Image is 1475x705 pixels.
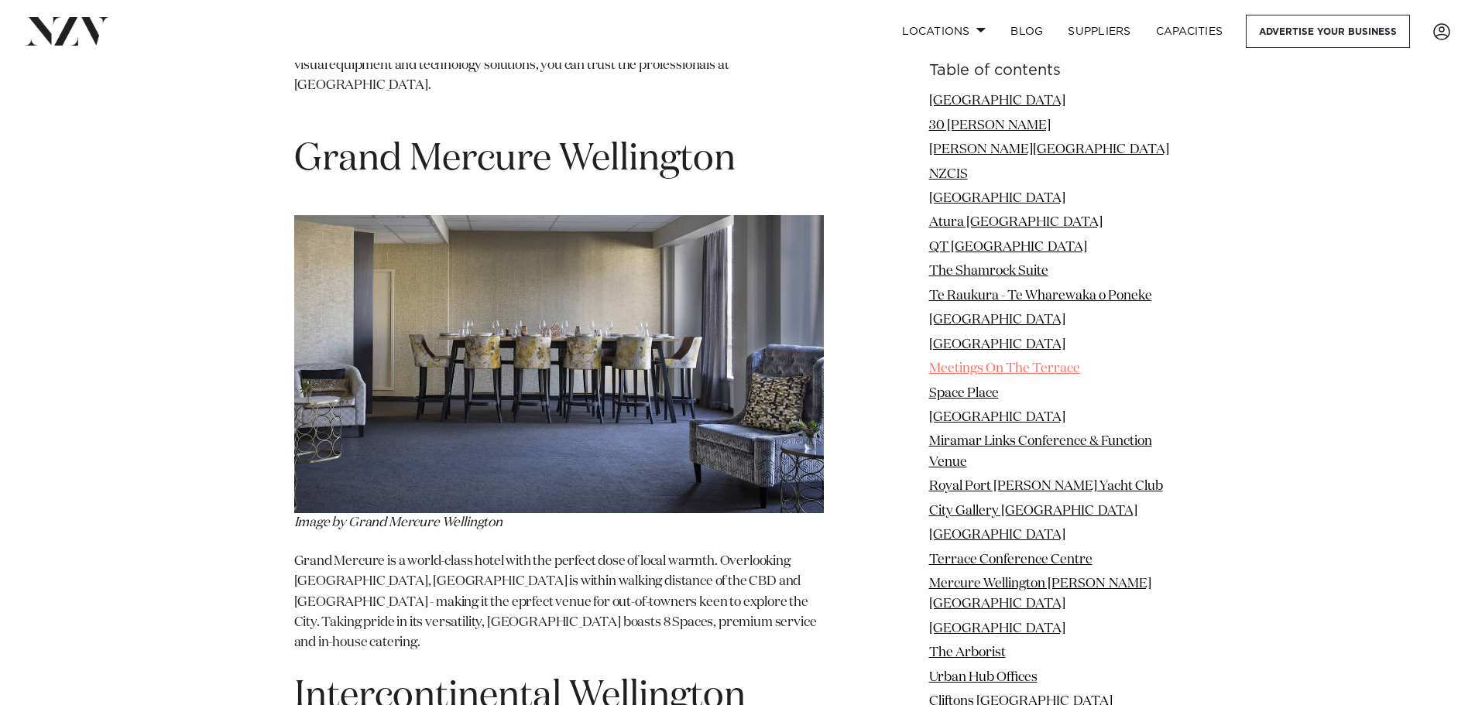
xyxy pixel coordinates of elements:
a: Terrace Conference Centre [929,553,1093,566]
a: Locations [890,15,998,48]
a: [PERSON_NAME][GEOGRAPHIC_DATA] [929,143,1169,156]
em: Image by Grand Mercure Wellington [294,516,503,529]
img: nzv-logo.png [25,17,109,45]
a: QT [GEOGRAPHIC_DATA] [929,241,1087,254]
a: NZCIS [929,167,968,180]
a: 30 [PERSON_NAME] [929,118,1051,132]
a: BLOG [998,15,1055,48]
a: SUPPLIERS [1055,15,1143,48]
a: Capacities [1144,15,1236,48]
a: Te Raukura - Te Wharewaka o Poneke [929,289,1152,303]
a: Royal Port [PERSON_NAME] Yacht Club [929,480,1163,493]
a: [GEOGRAPHIC_DATA] [929,94,1065,108]
p: Grand Mercure is a world-class hotel with the perfect dose of local warmth. Overlooking [GEOGRAPH... [294,552,824,654]
a: Mercure Wellington [PERSON_NAME][GEOGRAPHIC_DATA] [929,577,1151,611]
h6: Table of contents [929,63,1182,79]
a: [GEOGRAPHIC_DATA] [929,313,1065,327]
a: City Gallery [GEOGRAPHIC_DATA] [929,504,1137,517]
a: Urban Hub Offices [929,671,1038,684]
a: [GEOGRAPHIC_DATA] [929,529,1065,542]
h1: Grand Mercure Wellington [294,135,824,184]
a: Advertise your business [1246,15,1410,48]
a: Atura [GEOGRAPHIC_DATA] [929,216,1103,229]
a: [GEOGRAPHIC_DATA] [929,337,1065,351]
a: Meetings On The Terrace [929,362,1080,375]
a: Space Place [929,386,999,399]
a: Miramar Links Conference & Function Venue [929,435,1152,468]
a: The Shamrock Suite [929,265,1048,278]
a: [GEOGRAPHIC_DATA] [929,192,1065,205]
a: [GEOGRAPHIC_DATA] [929,411,1065,424]
a: [GEOGRAPHIC_DATA] [929,622,1065,635]
a: The Arborist [929,646,1006,659]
